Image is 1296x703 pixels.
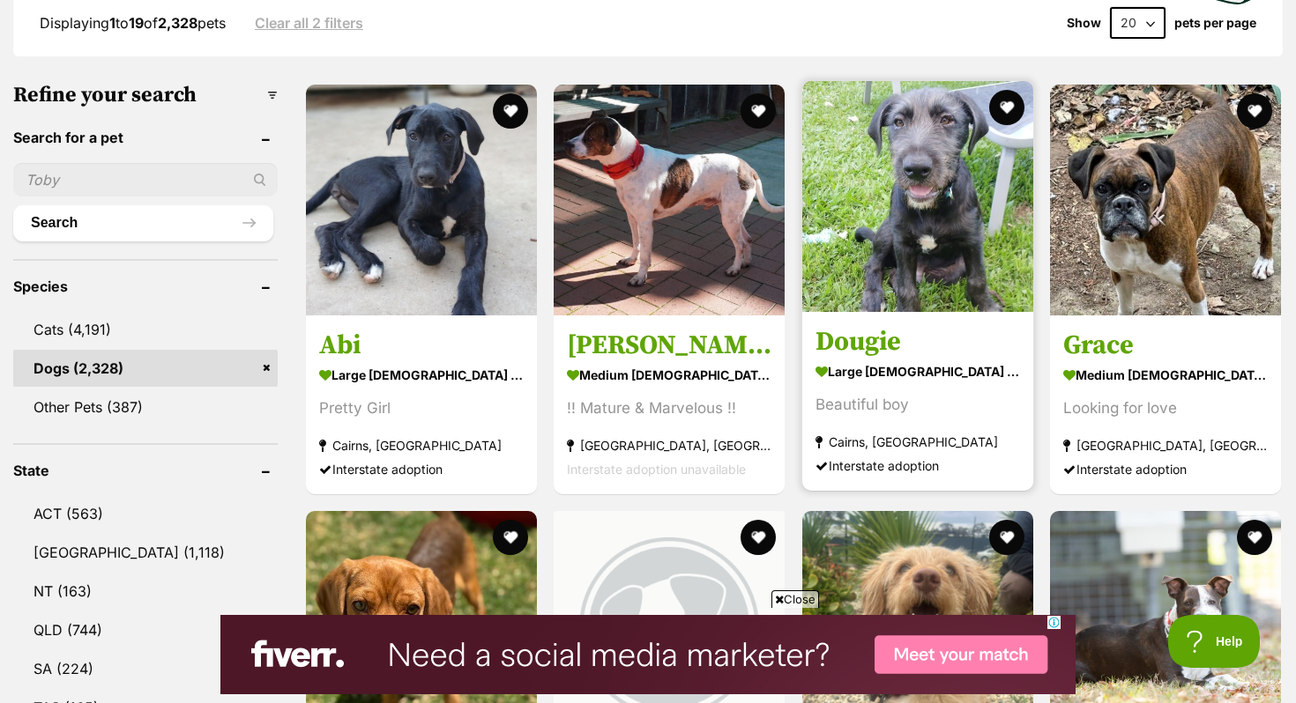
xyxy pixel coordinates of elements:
strong: [GEOGRAPHIC_DATA], [GEOGRAPHIC_DATA] [567,433,771,457]
span: Close [771,590,819,608]
iframe: Help Scout Beacon - Open [1168,615,1261,668]
strong: 19 [129,14,144,32]
input: Toby [13,163,278,196]
button: favourite [1237,520,1272,555]
div: Beautiful boy [816,393,1020,417]
a: QLD (744) [13,611,278,648]
strong: Cairns, [GEOGRAPHIC_DATA] [816,430,1020,454]
h3: Dougie [816,325,1020,359]
button: favourite [989,520,1024,555]
h3: [PERSON_NAME] [567,329,771,362]
a: NT (163) [13,573,278,610]
iframe: Advertisement [220,615,1076,694]
button: favourite [493,520,528,555]
img: Grace - Boxer Dog [1050,85,1281,315]
h3: Grace [1063,329,1268,362]
button: favourite [741,520,777,555]
header: Search for a pet [13,129,278,145]
header: Species [13,278,278,294]
a: [GEOGRAPHIC_DATA] (1,118) [13,534,278,571]
a: Other Pets (387) [13,388,278,425]
h3: Abi [319,329,524,362]
h3: Refine your search [13,83,278,107]
div: !! Mature & Marvelous !! [567,396,771,420]
a: Grace medium [DEMOGRAPHIC_DATA] Dog Looking for love [GEOGRAPHIC_DATA], [GEOGRAPHIC_DATA] Interst... [1050,315,1281,494]
div: Pretty Girl [319,396,524,420]
strong: medium [DEMOGRAPHIC_DATA] Dog [567,362,771,388]
span: Interstate adoption unavailable [567,462,746,477]
div: Looking for love [1063,396,1268,420]
button: Search [13,205,273,240]
span: Displaying to of pets [40,14,226,32]
button: favourite [493,93,528,129]
a: Clear all 2 filters [255,15,363,31]
a: ACT (563) [13,495,278,532]
strong: large [DEMOGRAPHIC_DATA] Dog [816,359,1020,384]
button: favourite [989,90,1024,125]
strong: 2,328 [158,14,197,32]
div: Interstate adoption [1063,457,1268,481]
a: Dougie large [DEMOGRAPHIC_DATA] Dog Beautiful boy Cairns, [GEOGRAPHIC_DATA] Interstate adoption [802,312,1033,491]
strong: 1 [109,14,115,32]
strong: medium [DEMOGRAPHIC_DATA] Dog [1063,362,1268,388]
strong: large [DEMOGRAPHIC_DATA] Dog [319,362,524,388]
img: Chuck - Mixed breed Dog [554,85,785,315]
img: Dougie - Irish Wolfhound Dog [802,81,1033,312]
a: Dogs (2,328) [13,350,278,387]
div: Interstate adoption [816,454,1020,477]
span: Show [1067,16,1101,30]
img: Abi - Irish Wolfhound Dog [306,85,537,315]
a: Abi large [DEMOGRAPHIC_DATA] Dog Pretty Girl Cairns, [GEOGRAPHIC_DATA] Interstate adoption [306,315,537,494]
img: iconc.png [623,1,640,14]
label: pets per page [1174,16,1256,30]
a: SA (224) [13,650,278,687]
div: Interstate adoption [319,457,524,481]
strong: [GEOGRAPHIC_DATA], [GEOGRAPHIC_DATA] [1063,433,1268,457]
strong: Cairns, [GEOGRAPHIC_DATA] [319,433,524,457]
button: favourite [741,93,777,129]
header: State [13,462,278,478]
button: favourite [1237,93,1272,129]
a: [PERSON_NAME] medium [DEMOGRAPHIC_DATA] Dog !! Mature & Marvelous !! [GEOGRAPHIC_DATA], [GEOGRAPH... [554,315,785,494]
a: Cats (4,191) [13,311,278,348]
